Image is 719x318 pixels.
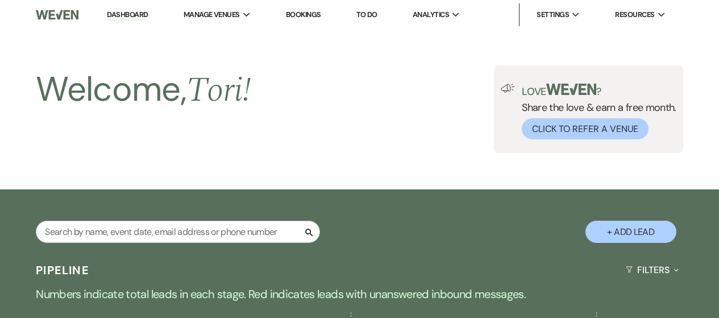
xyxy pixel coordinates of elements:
[413,9,449,20] span: Analytics
[107,10,148,20] a: Dashboard
[522,84,676,97] p: Love ?
[621,255,683,285] button: Filters
[36,65,251,114] h2: Welcome,
[515,84,676,139] div: Share the love & earn a free month.
[585,221,676,243] button: + Add Lead
[522,118,649,139] button: Click to Refer a Venue
[546,84,597,95] img: weven-logo-green.svg
[501,84,515,93] img: loud-speaker-illustration.svg
[286,10,321,19] a: Bookings
[36,3,78,27] img: Weven Logo
[184,9,240,20] span: Manage Venues
[36,221,320,243] input: Search by name, event date, email address or phone number
[356,10,377,19] a: To Do
[36,262,89,278] h3: Pipeline
[186,64,251,117] span: Tori !
[615,9,654,20] span: Resources
[537,9,569,20] span: Settings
